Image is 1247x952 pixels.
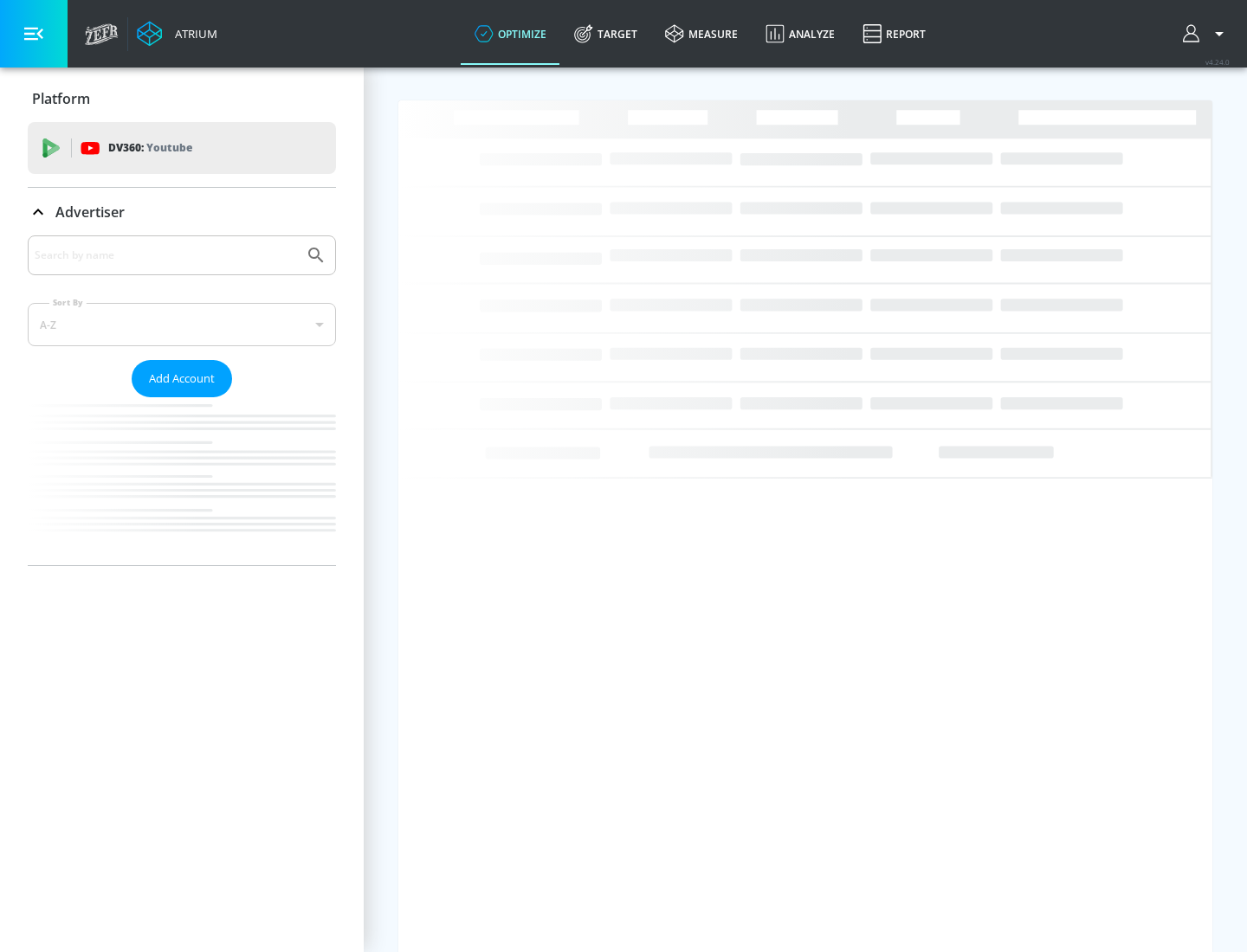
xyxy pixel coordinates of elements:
[651,3,752,65] a: measure
[35,244,297,267] input: Search by name
[32,89,90,108] p: Platform
[168,26,217,42] div: Atrium
[1205,57,1230,67] span: v 4.24.0
[461,3,560,65] a: optimize
[28,74,336,123] div: Platform
[849,3,940,65] a: Report
[28,188,336,236] div: Advertiser
[55,203,125,222] p: Advertiser
[28,235,336,565] div: Advertiser
[137,21,217,47] a: Atrium
[146,138,192,157] p: Youtube
[28,397,336,565] nav: list of Advertiser
[49,297,87,308] label: Sort By
[28,122,336,174] div: DV360: Youtube
[28,303,336,346] div: A-Z
[149,369,215,389] span: Add Account
[132,360,232,397] button: Add Account
[560,3,651,65] a: Target
[752,3,849,65] a: Analyze
[108,138,192,158] p: DV360:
